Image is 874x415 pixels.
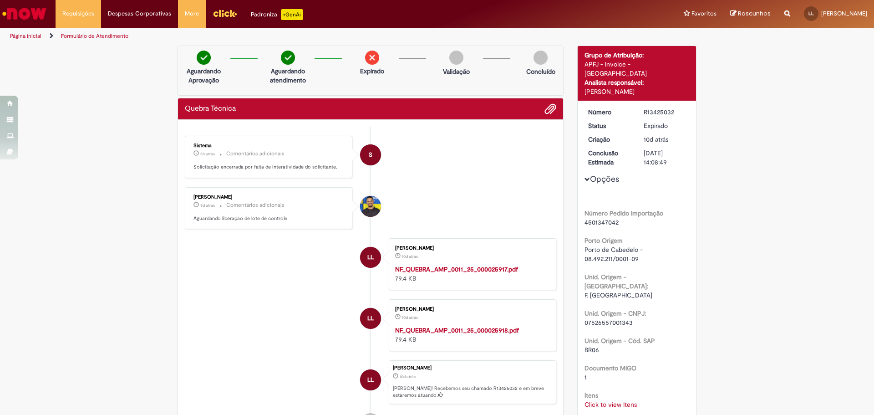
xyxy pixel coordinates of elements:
p: Validação [443,67,470,76]
span: 10d atrás [402,254,418,259]
div: Leonardo Ely Lauffer [360,247,381,268]
div: [PERSON_NAME] [395,246,547,251]
button: Adicionar anexos [544,103,556,115]
img: check-circle-green.png [197,51,211,65]
div: 18/08/2025 14:08:46 [644,135,686,144]
div: [PERSON_NAME] [584,87,690,96]
div: APFJ - Invoice - [GEOGRAPHIC_DATA] [584,60,690,78]
p: Expirado [360,67,384,76]
span: S [369,144,372,166]
time: 28/08/2025 09:13:21 [200,151,215,157]
span: F. [GEOGRAPHIC_DATA] [584,291,652,299]
ul: Trilhas de página [7,28,576,45]
time: 20/08/2025 11:13:22 [200,203,215,208]
div: André Junior [360,196,381,217]
div: [PERSON_NAME] [193,195,345,200]
div: Leonardo Ely Lauffer [360,369,381,390]
p: Solicitação encerrada por falta de interatividade do solicitante. [193,164,345,171]
p: Aguardando liberação de lote de controle [193,215,345,222]
span: More [185,9,199,18]
b: Número Pedido Importação [584,209,663,217]
div: Sistema [193,143,345,149]
span: Rascunhos [738,9,771,18]
b: Unid. Origem - CNPJ: [584,309,646,318]
b: Documento MIGO [584,364,636,372]
span: 10d atrás [644,135,668,143]
div: R13425032 [644,108,686,117]
img: check-circle-green.png [281,51,295,65]
a: Formulário de Atendimento [61,32,128,40]
dt: Criação [581,135,637,144]
a: Rascunhos [730,10,771,18]
p: +GenAi [281,9,303,20]
div: 79.4 KB [395,265,547,283]
img: click_logo_yellow_360x200.png [213,6,237,20]
dt: Status [581,121,637,130]
small: Comentários adicionais [226,150,285,158]
a: Página inicial [10,32,41,40]
h2: Quebra Técnica Histórico de tíquete [185,105,236,113]
dt: Número [581,108,637,117]
p: Aguardando Aprovação [182,67,226,85]
div: 79.4 KB [395,326,547,344]
time: 18/08/2025 14:08:40 [402,315,418,320]
span: Despesas Corporativas [108,9,171,18]
b: Porto Origem [584,236,623,245]
time: 18/08/2025 14:08:40 [402,254,418,259]
dt: Conclusão Estimada [581,149,637,167]
span: LL [808,10,814,16]
img: img-circle-grey.png [534,51,548,65]
p: Concluído [526,67,555,76]
p: [PERSON_NAME]! Recebemos seu chamado R13425032 e em breve estaremos atuando. [393,385,551,399]
span: BR06 [584,346,599,354]
p: Aguardando atendimento [266,67,310,85]
span: 07526557001343 [584,318,633,327]
span: LL [367,307,374,329]
span: LL [367,246,374,268]
a: NF_QUEBRA_AMP_0011_25_000025918.pdf [395,326,519,334]
span: 4501347042 [584,218,619,226]
b: Unid. Origem - [GEOGRAPHIC_DATA]: [584,273,648,290]
span: 1 [584,373,587,381]
time: 18/08/2025 14:08:46 [400,374,416,379]
img: ServiceNow [1,5,48,23]
span: 10d atrás [402,315,418,320]
span: 9d atrás [200,203,215,208]
a: Click to view Itens [584,400,637,409]
span: Requisições [62,9,94,18]
span: Porto de Cabedelo - 08.492.211/0001-09 [584,246,645,263]
div: Expirado [644,121,686,130]
div: [PERSON_NAME] [393,365,551,371]
div: Analista responsável: [584,78,690,87]
div: Leonardo Ely Lauffer [360,308,381,329]
div: [PERSON_NAME] [395,307,547,312]
div: [DATE] 14:08:49 [644,149,686,167]
li: Leonardo Ely Lauffer [185,360,556,404]
span: 10d atrás [400,374,416,379]
img: remove.png [365,51,379,65]
div: System [360,144,381,165]
div: Grupo de Atribuição: [584,51,690,60]
b: Itens [584,391,598,400]
span: 5h atrás [200,151,215,157]
span: LL [367,369,374,391]
a: NF_QUEBRA_AMP_0011_25_000025917.pdf [395,265,518,273]
span: [PERSON_NAME] [821,10,867,17]
img: img-circle-grey.png [449,51,463,65]
small: Comentários adicionais [226,201,285,209]
span: Favoritos [691,9,716,18]
div: Padroniza [251,9,303,20]
b: Unid. Origem - Cód. SAP [584,337,655,345]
